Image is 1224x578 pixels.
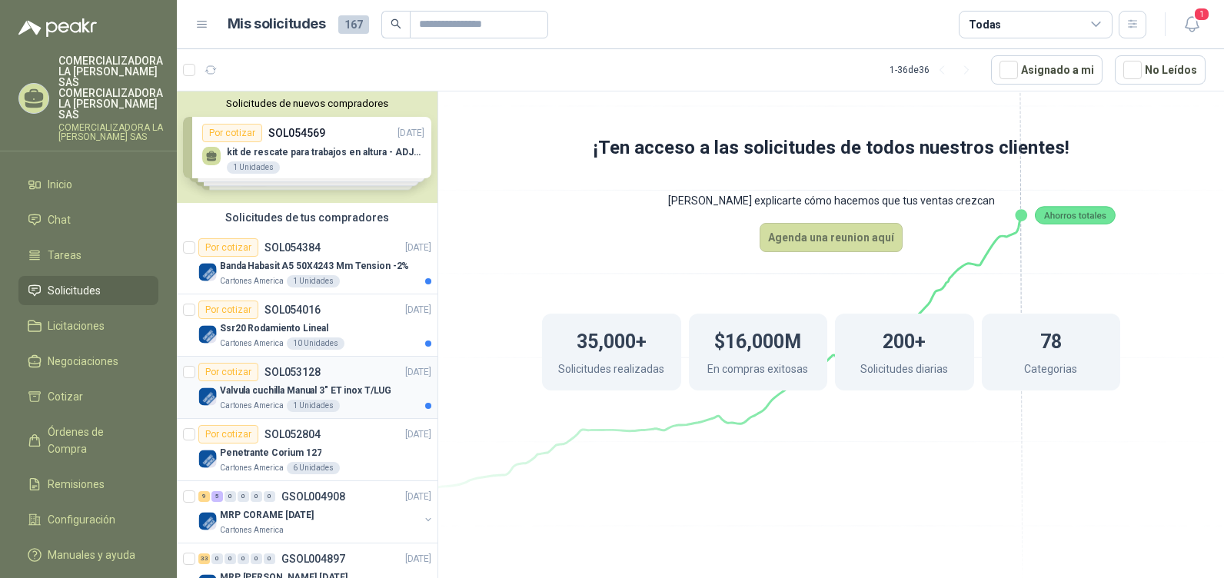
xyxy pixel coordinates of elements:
img: Company Logo [198,263,217,281]
h1: 200+ [883,323,926,357]
div: 0 [211,553,223,564]
button: Asignado a mi [991,55,1103,85]
div: 0 [251,553,262,564]
img: Company Logo [198,325,217,344]
p: Cartones America [220,337,284,350]
a: Tareas [18,241,158,270]
p: Banda Habasit A5 50X4243 Mm Tension -2% [220,259,409,274]
div: 1 - 36 de 36 [890,58,979,82]
div: 6 Unidades [287,462,340,474]
p: SOL052804 [264,429,321,440]
p: [DATE] [405,365,431,380]
p: SOL054384 [264,242,321,253]
p: [DATE] [405,241,431,255]
div: 10 Unidades [287,337,344,350]
button: 1 [1178,11,1206,38]
div: 0 [264,553,275,564]
a: 9 5 0 0 0 0 GSOL004908[DATE] Company LogoMRP CORAME [DATE]Cartones America [198,487,434,536]
p: En compras exitosas [707,360,808,381]
p: Cartones America [220,524,284,536]
span: Manuales y ayuda [48,546,135,563]
span: search [391,18,401,29]
span: Licitaciones [48,317,105,334]
p: SOL054016 [264,304,321,315]
p: [DATE] [405,303,431,317]
div: 0 [238,553,249,564]
span: Cotizar [48,388,83,405]
a: Solicitudes [18,276,158,305]
div: Todas [969,16,1001,33]
p: [DATE] [405,427,431,442]
a: Por cotizarSOL054384[DATE] Company LogoBanda Habasit A5 50X4243 Mm Tension -2%Cartones America1 U... [177,232,437,294]
h1: 78 [1040,323,1062,357]
p: GSOL004908 [281,491,345,502]
div: Solicitudes de nuevos compradoresPor cotizarSOL054569[DATE] kit de rescate para trabajos en altur... [177,91,437,203]
h1: Mis solicitudes [228,13,326,35]
a: Chat [18,205,158,234]
a: Por cotizarSOL052804[DATE] Company LogoPenetrante Corium 127Cartones America6 Unidades [177,419,437,481]
p: SOL053128 [264,367,321,377]
p: Cartones America [220,462,284,474]
img: Company Logo [198,450,217,468]
p: GSOL004897 [281,553,345,564]
div: 0 [251,491,262,502]
div: 0 [238,491,249,502]
span: Tareas [48,247,81,264]
span: Solicitudes [48,282,101,299]
p: COMERCIALIZADORA LA [PERSON_NAME] SAS [58,123,163,141]
p: MRP CORAME [DATE] [220,508,314,523]
p: [DATE] [405,552,431,566]
img: Company Logo [198,512,217,530]
p: Solicitudes realizadas [558,360,664,381]
p: Penetrante Corium 127 [220,446,321,460]
a: Remisiones [18,470,158,499]
div: 33 [198,553,210,564]
span: 167 [338,15,369,34]
span: Configuración [48,511,115,528]
div: Por cotizar [198,425,258,443]
a: Inicio [18,170,158,199]
p: COMERCIALIZADORA LA [PERSON_NAME] SAS COMERCIALIZADORA LA [PERSON_NAME] SAS [58,55,163,120]
h1: 35,000+ [577,323,647,357]
p: Cartones America [220,400,284,412]
p: [DATE] [405,490,431,504]
div: 0 [264,491,275,502]
p: Solicitudes diarias [860,360,948,381]
span: Remisiones [48,476,105,493]
a: Configuración [18,505,158,534]
p: Cartones America [220,275,284,287]
span: Órdenes de Compra [48,424,144,457]
img: Company Logo [198,387,217,406]
a: Por cotizarSOL054016[DATE] Company LogoSsr20 Rodamiento LinealCartones America10 Unidades [177,294,437,357]
p: Valvula cuchilla Manual 3" ET inox T/LUG [220,384,391,398]
a: Manuales y ayuda [18,540,158,570]
span: Negociaciones [48,353,118,370]
div: Por cotizar [198,363,258,381]
div: Por cotizar [198,301,258,319]
a: Cotizar [18,382,158,411]
span: 1 [1193,7,1210,22]
button: Agenda una reunion aquí [760,223,903,252]
div: 1 Unidades [287,275,340,287]
div: Solicitudes de tus compradores [177,203,437,232]
span: Inicio [48,176,72,193]
p: Ssr20 Rodamiento Lineal [220,321,328,336]
p: Categorias [1024,360,1077,381]
img: Logo peakr [18,18,97,37]
a: Por cotizarSOL053128[DATE] Company LogoValvula cuchilla Manual 3" ET inox T/LUGCartones America1 ... [177,357,437,419]
button: Solicitudes de nuevos compradores [183,98,431,109]
a: Negociaciones [18,347,158,376]
a: Órdenes de Compra [18,417,158,463]
div: 0 [225,491,236,502]
div: 9 [198,491,210,502]
a: Licitaciones [18,311,158,340]
div: 1 Unidades [287,400,340,412]
h1: $16,000M [714,323,801,357]
div: 0 [225,553,236,564]
span: Chat [48,211,71,228]
button: No Leídos [1115,55,1206,85]
div: Por cotizar [198,238,258,257]
div: 5 [211,491,223,502]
